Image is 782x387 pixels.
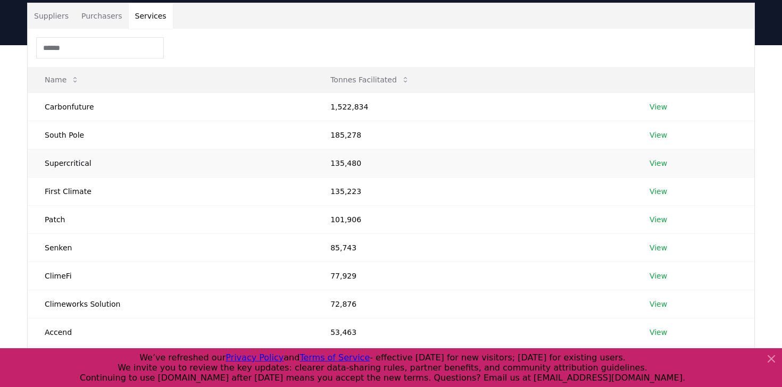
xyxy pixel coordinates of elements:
[313,205,633,233] td: 101,906
[28,233,313,262] td: Senken
[650,271,667,281] a: View
[28,318,313,346] td: Accend
[650,130,667,140] a: View
[28,346,313,374] td: Ceezer
[28,290,313,318] td: Climeworks Solution
[28,177,313,205] td: First Climate
[28,121,313,149] td: South Pole
[322,69,418,90] button: Tonnes Facilitated
[28,3,75,29] button: Suppliers
[650,214,667,225] a: View
[28,262,313,290] td: ClimeFi
[313,92,633,121] td: 1,522,834
[313,121,633,149] td: 185,278
[28,149,313,177] td: Supercritical
[650,327,667,338] a: View
[650,102,667,112] a: View
[28,205,313,233] td: Patch
[129,3,173,29] button: Services
[75,3,129,29] button: Purchasers
[650,242,667,253] a: View
[650,186,667,197] a: View
[36,69,88,90] button: Name
[650,299,667,309] a: View
[313,318,633,346] td: 53,463
[313,346,633,374] td: 51,945
[650,158,667,169] a: View
[313,233,633,262] td: 85,743
[313,290,633,318] td: 72,876
[313,262,633,290] td: 77,929
[313,149,633,177] td: 135,480
[28,92,313,121] td: Carbonfuture
[313,177,633,205] td: 135,223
